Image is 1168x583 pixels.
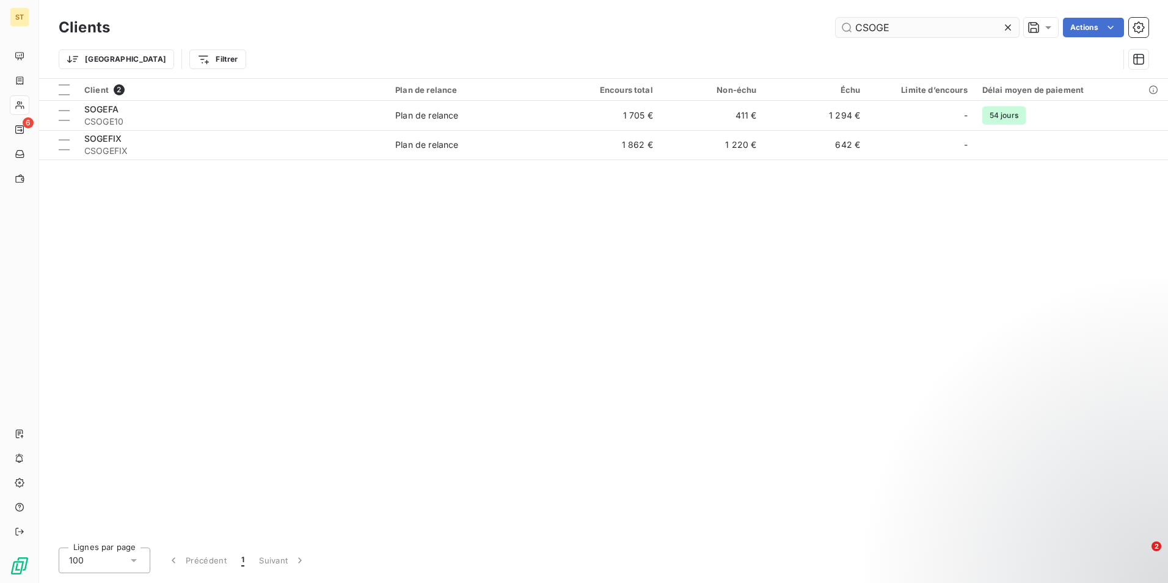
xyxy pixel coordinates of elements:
h3: Clients [59,16,110,38]
button: Actions [1063,18,1124,37]
img: Logo LeanPay [10,556,29,576]
div: Non-échu [668,85,757,95]
span: - [964,139,968,151]
div: Encours total [564,85,653,95]
div: Plan de relance [395,109,458,122]
iframe: Intercom live chat [1126,541,1156,571]
button: Filtrer [189,50,246,69]
span: - [964,109,968,122]
span: Client [84,85,109,95]
div: Plan de relance [395,139,458,151]
span: 54 jours [982,106,1026,125]
span: 100 [69,554,84,566]
td: 642 € [764,130,867,159]
div: Délai moyen de paiement [982,85,1161,95]
span: CSOGE10 [84,116,381,128]
td: 1 220 € [660,130,764,159]
input: Rechercher [836,18,1019,37]
button: Suivant [252,548,313,573]
div: Échu [771,85,860,95]
span: 6 [23,117,34,128]
span: SOGEFIX [84,133,122,144]
iframe: Intercom notifications message [924,464,1168,550]
div: Plan de relance [395,85,549,95]
td: 1 705 € [557,101,660,130]
button: [GEOGRAPHIC_DATA] [59,50,174,69]
div: Limite d’encours [875,85,968,95]
td: 411 € [660,101,764,130]
button: 1 [234,548,252,573]
button: Précédent [160,548,234,573]
span: 2 [1152,541,1161,551]
td: 1 862 € [557,130,660,159]
div: ST [10,7,29,27]
span: SOGEFA [84,104,119,114]
span: 2 [114,84,125,95]
a: 6 [10,120,29,139]
span: 1 [241,554,244,566]
span: CSOGEFIX [84,145,381,157]
td: 1 294 € [764,101,867,130]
